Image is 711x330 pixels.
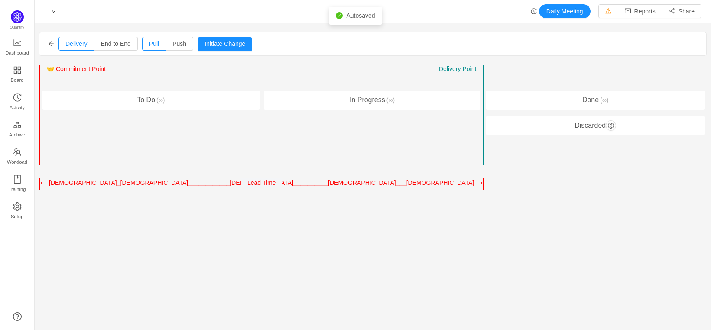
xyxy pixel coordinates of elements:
[439,65,476,72] span: Delivery Point
[13,202,22,211] i: icon: setting
[65,40,88,47] span: Delivery
[11,71,24,89] span: Board
[51,9,56,14] i: icon: down
[11,10,24,23] img: Quantify
[606,120,616,131] button: icon: setting
[13,203,22,220] a: Setup
[13,66,22,74] i: icon: appstore
[539,4,591,18] button: Daily Meeting
[149,40,159,47] span: Pull
[531,8,537,14] i: icon: history
[13,312,22,321] a: icon: question-circle
[13,39,22,56] a: Dashboard
[10,99,25,116] span: Activity
[13,121,22,138] a: Archive
[486,116,705,136] div: Discarded
[247,179,276,186] span: Lead Time
[9,126,25,143] span: Archive
[264,91,481,110] div: In Progress
[11,208,23,225] span: Setup
[10,25,25,29] span: Quantify
[346,12,375,19] span: Autosaved
[336,12,343,19] i: icon: check-circle
[13,148,22,156] i: icon: team
[662,4,701,18] button: icon: share-altShare
[172,40,186,47] span: Push
[13,175,22,184] i: icon: book
[5,44,29,61] span: Dashboard
[7,153,27,171] span: Workload
[47,65,106,72] span: 🤝 Commitment Point
[598,4,618,18] button: icon: warning
[40,178,262,188] div: ⟵[DEMOGRAPHIC_DATA]⎯[DEMOGRAPHIC_DATA]⎯⎯⎯⎯⎯⎯⎯⎯⎯⎯⎯⎯[DEMOGRAPHIC_DATA]⎯⎯⎯⎯[DEMOGRAPHIC_DATA]⎯⎯⎯[DEM...
[13,148,22,165] a: Workload
[13,39,22,47] i: icon: line-chart
[599,97,608,104] span: (∞)
[13,175,22,193] a: Training
[8,181,26,198] span: Training
[13,120,22,129] i: icon: gold
[198,37,252,51] button: Initiate Change
[155,97,165,104] span: (∞)
[13,66,22,84] a: Board
[13,94,22,111] a: Activity
[13,93,22,102] i: icon: history
[262,178,483,188] div: ⟶[DEMOGRAPHIC_DATA]⎯⎯⎯[DEMOGRAPHIC_DATA]⎯⎯⎯⎯⎯⎯⎯⎯⎯⎯[DEMOGRAPHIC_DATA]⎯⎯⎯[DEMOGRAPHIC_DATA]⎯⎯⎯⎯⎯⎯⎯⎯...
[101,40,131,47] span: End to End
[385,97,395,104] span: (∞)
[48,41,54,47] i: icon: arrow-left
[486,91,705,110] div: Done
[42,91,260,110] div: To Do
[618,4,662,18] button: icon: mailReports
